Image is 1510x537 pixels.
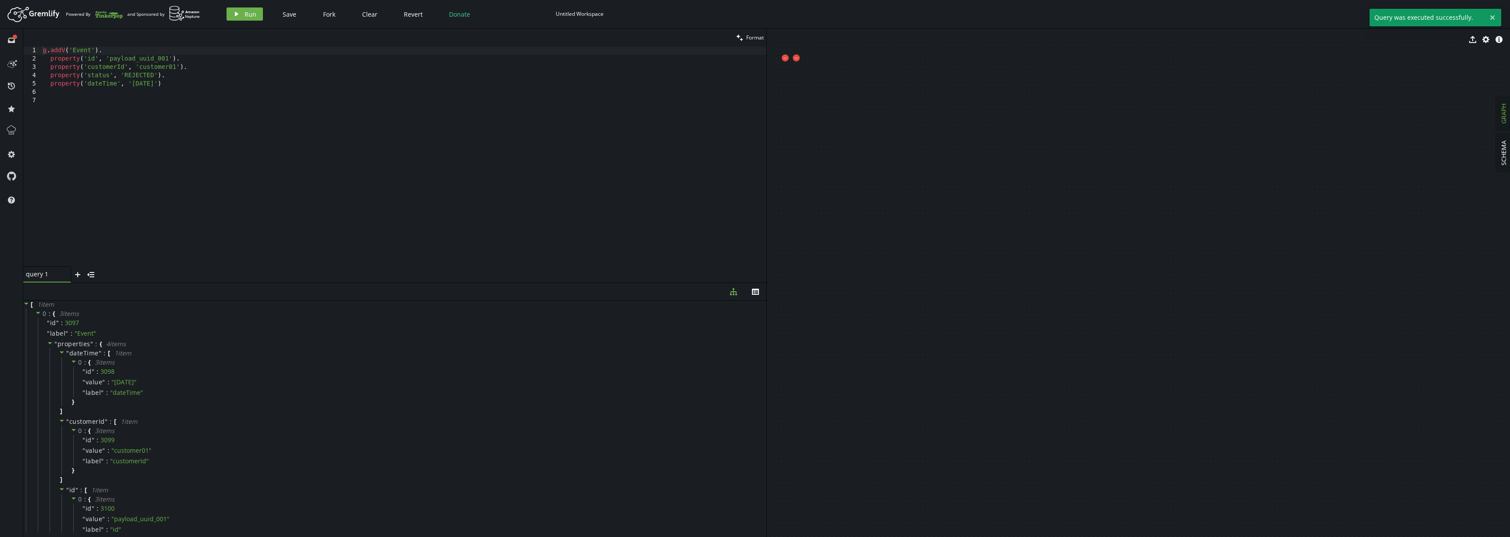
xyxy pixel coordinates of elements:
span: " [DATE] " [111,378,137,386]
span: Donate [449,10,470,18]
span: " [83,378,86,386]
span: id [86,436,92,444]
span: : [110,418,112,426]
span: " [99,349,102,357]
span: : [84,495,86,503]
span: 0 [43,309,47,318]
span: Format [746,34,764,41]
span: : [61,319,63,327]
div: 3097 [65,319,79,327]
span: { [88,358,90,366]
span: : [49,310,51,318]
span: [ [114,418,116,426]
span: 0 [78,358,82,366]
span: " [101,525,104,533]
button: Format [733,29,766,47]
span: label [50,329,66,337]
span: customerId [69,417,105,426]
span: Clear [362,10,377,18]
span: 3 item s [59,309,79,318]
tspan: (3097) [795,58,798,60]
div: Untitled Workspace [556,11,604,17]
span: id [69,486,75,494]
span: ] [59,476,62,483]
span: : [84,427,86,435]
span: 4 item s [106,340,126,348]
span: SCHEMA [1499,140,1508,165]
span: " [92,504,95,512]
span: Revert [404,10,423,18]
div: 3099 [101,436,115,444]
span: value [86,447,103,455]
span: " [83,525,86,533]
div: 4 [23,72,42,80]
span: : [108,447,109,455]
span: 3 item s [95,358,115,366]
span: 3 item s [95,495,115,503]
span: : [71,329,72,337]
span: { [88,427,90,435]
span: : [97,368,98,376]
span: 1 item [91,486,108,494]
span: label [86,457,101,465]
span: label [86,526,101,533]
div: 7 [23,97,42,105]
span: " dateTime " [110,388,143,397]
span: value [86,515,103,523]
button: Donate [442,7,477,21]
span: " [66,486,69,494]
button: Save [276,7,303,21]
span: : [108,515,109,523]
div: 2 [23,55,42,63]
span: id [86,505,92,512]
button: Clear [356,7,384,21]
span: " [92,367,95,376]
span: " [101,457,104,465]
span: : [97,505,98,512]
button: Run [226,7,263,21]
div: 3100 [101,505,115,512]
button: Sign In [1474,7,1503,21]
span: Save [283,10,296,18]
span: " [66,417,69,426]
span: label [86,389,101,397]
span: [ [108,349,110,357]
span: dateTime [69,349,99,357]
div: 6 [23,88,42,97]
span: " id " [110,525,121,533]
span: " [83,367,86,376]
span: : [84,358,86,366]
span: } [71,466,74,474]
span: GRAPH [1499,104,1508,124]
tspan: (3092) [784,58,787,60]
span: " [56,319,59,327]
span: " customerId " [110,457,149,465]
div: Powered By [66,7,123,22]
div: and Sponsored by [127,6,200,22]
span: ] [59,407,62,415]
span: " [102,515,105,523]
span: properties [58,340,90,348]
span: " [102,378,105,386]
span: 3 item s [95,426,115,435]
span: 1 item [37,300,54,308]
span: id [50,319,56,327]
span: " [66,349,69,357]
span: " [90,340,93,348]
img: AWS Neptune [169,6,200,21]
span: : [106,457,108,465]
span: : [80,486,83,494]
span: " payload_uuid_001 " [111,515,169,523]
span: } [71,398,74,406]
span: " [101,388,104,397]
span: " [75,486,79,494]
span: 0 [78,495,82,503]
span: " [83,436,86,444]
div: 3 [23,63,42,72]
div: 3098 [101,368,115,376]
span: 1 item [121,417,137,426]
span: " [102,446,105,455]
span: : [104,349,106,357]
span: { [100,340,102,348]
span: [ [31,301,33,308]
